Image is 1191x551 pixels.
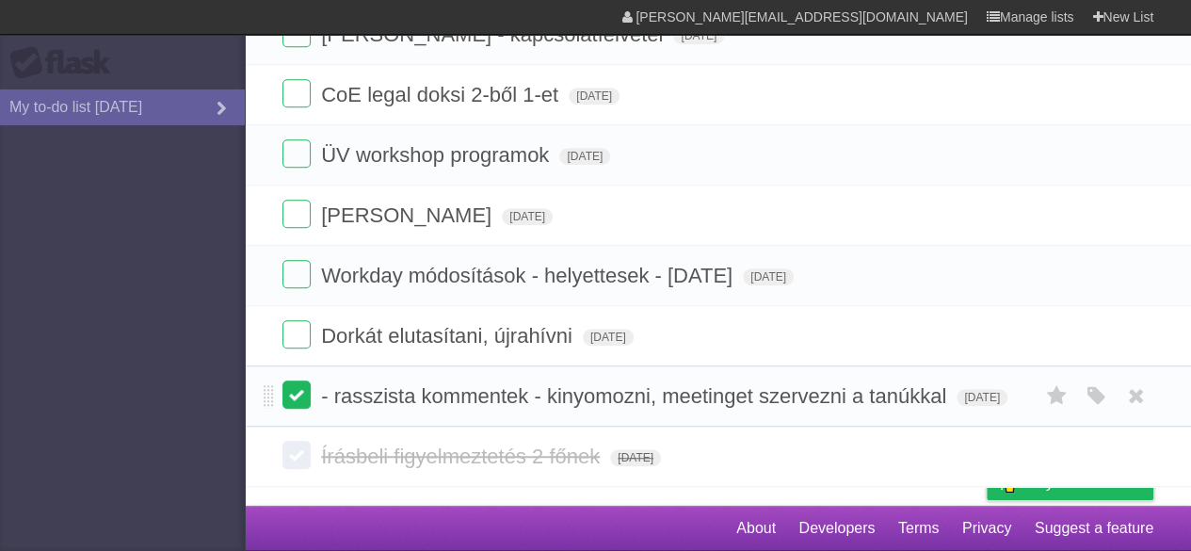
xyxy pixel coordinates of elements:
span: [DATE] [559,148,610,165]
span: [PERSON_NAME] [321,203,496,227]
span: CoE legal doksi 2-ből 1-et [321,83,563,106]
a: Suggest a feature [1035,510,1153,546]
span: [DATE] [610,449,661,466]
a: Terms [898,510,940,546]
label: Star task [1038,381,1074,412]
label: Done [282,320,311,348]
label: Done [282,381,311,409]
span: [DATE] [583,329,634,346]
span: [DATE] [957,389,1007,406]
a: About [736,510,776,546]
span: [DATE] [673,27,724,44]
span: Dorkát elutasítani, újrahívni [321,324,577,348]
span: - rasszista kommentek - kinyomozni, meetinget szervezni a tanúkkal [321,384,951,408]
span: Buy me a coffee [1026,466,1144,499]
label: Done [282,260,311,288]
a: Developers [798,510,875,546]
span: ÜV workshop programok [321,143,554,167]
label: Done [282,79,311,107]
span: Workday módosítások - helyettesek - [DATE] [321,264,737,287]
span: [DATE] [569,88,620,105]
span: Írásbeli figyelmeztetés 2 főnek [321,445,604,468]
label: Done [282,441,311,469]
div: Flask [9,46,122,80]
label: Done [282,200,311,228]
span: [DATE] [502,208,553,225]
a: Privacy [962,510,1011,546]
span: [DATE] [743,268,794,285]
label: Done [282,139,311,168]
